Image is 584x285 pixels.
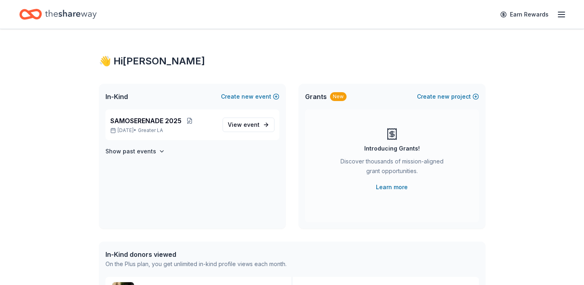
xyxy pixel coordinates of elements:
span: new [241,92,254,101]
button: Createnewproject [417,92,479,101]
span: Greater LA [138,127,163,134]
a: Home [19,5,97,24]
span: Grants [305,92,327,101]
div: New [330,92,347,101]
button: Show past events [105,147,165,156]
div: Discover thousands of mission-aligned grant opportunities. [337,157,447,179]
span: new [437,92,450,101]
div: On the Plus plan, you get unlimited in-kind profile views each month. [105,259,287,269]
div: Introducing Grants! [364,144,420,153]
span: View [228,120,260,130]
button: Createnewevent [221,92,279,101]
span: SAMOSERENADE 2025 [110,116,182,126]
div: 👋 Hi [PERSON_NAME] [99,55,485,68]
a: Learn more [376,182,408,192]
span: In-Kind [105,92,128,101]
span: event [244,121,260,128]
h4: Show past events [105,147,156,156]
div: In-Kind donors viewed [105,250,287,259]
p: [DATE] • [110,127,216,134]
a: View event [223,118,274,132]
a: Earn Rewards [495,7,553,22]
